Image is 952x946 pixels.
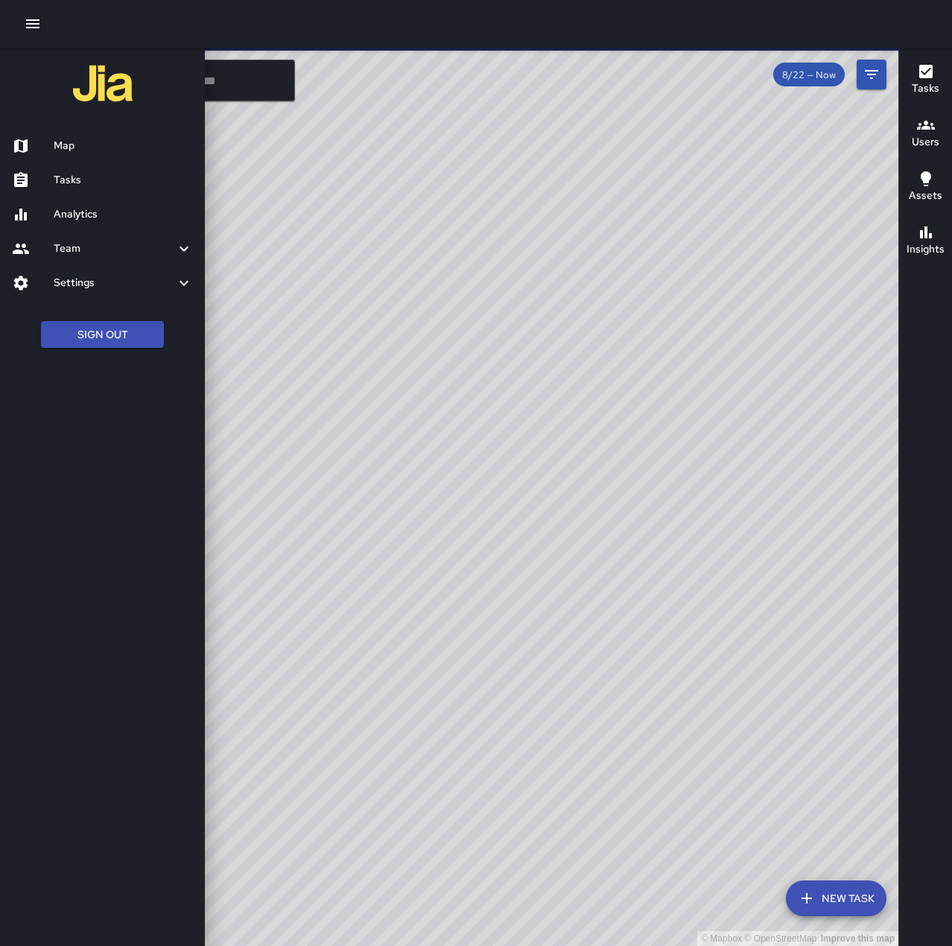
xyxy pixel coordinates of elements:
[54,138,193,154] h6: Map
[41,321,164,349] button: Sign Out
[54,275,175,291] h6: Settings
[912,80,939,97] h6: Tasks
[786,880,886,916] button: New Task
[909,188,942,204] h6: Assets
[54,241,175,257] h6: Team
[912,134,939,150] h6: Users
[907,241,945,258] h6: Insights
[54,206,193,223] h6: Analytics
[73,54,133,113] img: jia-logo
[54,172,193,188] h6: Tasks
